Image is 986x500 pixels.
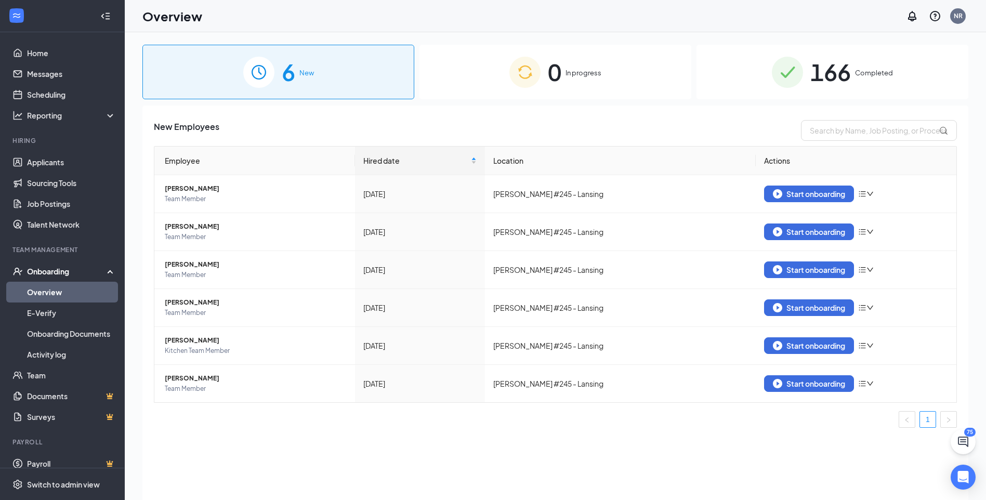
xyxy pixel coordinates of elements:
[165,232,347,242] span: Team Member
[756,147,956,175] th: Actions
[940,411,957,428] li: Next Page
[363,340,477,351] div: [DATE]
[858,228,866,236] span: bars
[282,54,295,90] span: 6
[165,373,347,384] span: [PERSON_NAME]
[485,327,756,365] td: [PERSON_NAME] #245 - Lansing
[165,384,347,394] span: Team Member
[27,214,116,235] a: Talent Network
[363,155,469,166] span: Hired date
[363,302,477,313] div: [DATE]
[485,365,756,402] td: [PERSON_NAME] #245 - Lansing
[957,436,969,448] svg: ChatActive
[27,365,116,386] a: Team
[951,465,976,490] div: Open Intercom Messenger
[773,227,845,236] div: Start onboarding
[899,411,915,428] li: Previous Page
[154,120,219,141] span: New Employees
[764,337,854,354] button: Start onboarding
[566,68,601,78] span: In progress
[810,54,851,90] span: 166
[165,183,347,194] span: [PERSON_NAME]
[773,189,845,199] div: Start onboarding
[764,186,854,202] button: Start onboarding
[866,190,874,198] span: down
[764,223,854,240] button: Start onboarding
[27,323,116,344] a: Onboarding Documents
[855,68,893,78] span: Completed
[165,335,347,346] span: [PERSON_NAME]
[142,7,202,25] h1: Overview
[485,213,756,251] td: [PERSON_NAME] #245 - Lansing
[858,304,866,312] span: bars
[866,304,874,311] span: down
[165,308,347,318] span: Team Member
[27,386,116,406] a: DocumentsCrown
[165,259,347,270] span: [PERSON_NAME]
[100,11,111,21] svg: Collapse
[165,297,347,308] span: [PERSON_NAME]
[165,194,347,204] span: Team Member
[764,375,854,392] button: Start onboarding
[866,228,874,235] span: down
[764,299,854,316] button: Start onboarding
[12,245,114,254] div: Team Management
[299,68,314,78] span: New
[951,429,976,454] button: ChatActive
[12,110,23,121] svg: Analysis
[363,188,477,200] div: [DATE]
[27,406,116,427] a: SurveysCrown
[866,380,874,387] span: down
[27,63,116,84] a: Messages
[12,479,23,490] svg: Settings
[954,11,963,20] div: NR
[904,417,910,423] span: left
[27,193,116,214] a: Job Postings
[27,152,116,173] a: Applicants
[773,303,845,312] div: Start onboarding
[899,411,915,428] button: left
[11,10,22,21] svg: WorkstreamLogo
[945,417,952,423] span: right
[929,10,941,22] svg: QuestionInfo
[485,251,756,289] td: [PERSON_NAME] #245 - Lansing
[866,266,874,273] span: down
[27,110,116,121] div: Reporting
[363,264,477,275] div: [DATE]
[920,412,936,427] a: 1
[27,302,116,323] a: E-Verify
[858,379,866,388] span: bars
[165,346,347,356] span: Kitchen Team Member
[27,344,116,365] a: Activity log
[764,261,854,278] button: Start onboarding
[363,378,477,389] div: [DATE]
[27,453,116,474] a: PayrollCrown
[27,479,100,490] div: Switch to admin view
[858,341,866,350] span: bars
[12,438,114,446] div: Payroll
[773,265,845,274] div: Start onboarding
[363,226,477,238] div: [DATE]
[919,411,936,428] li: 1
[858,266,866,274] span: bars
[12,266,23,277] svg: UserCheck
[773,379,845,388] div: Start onboarding
[858,190,866,198] span: bars
[27,43,116,63] a: Home
[485,289,756,327] td: [PERSON_NAME] #245 - Lansing
[27,266,107,277] div: Onboarding
[964,428,976,437] div: 75
[906,10,918,22] svg: Notifications
[866,342,874,349] span: down
[165,270,347,280] span: Team Member
[485,147,756,175] th: Location
[801,120,957,141] input: Search by Name, Job Posting, or Process
[548,54,561,90] span: 0
[773,341,845,350] div: Start onboarding
[27,84,116,105] a: Scheduling
[485,175,756,213] td: [PERSON_NAME] #245 - Lansing
[12,136,114,145] div: Hiring
[27,173,116,193] a: Sourcing Tools
[165,221,347,232] span: [PERSON_NAME]
[27,282,116,302] a: Overview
